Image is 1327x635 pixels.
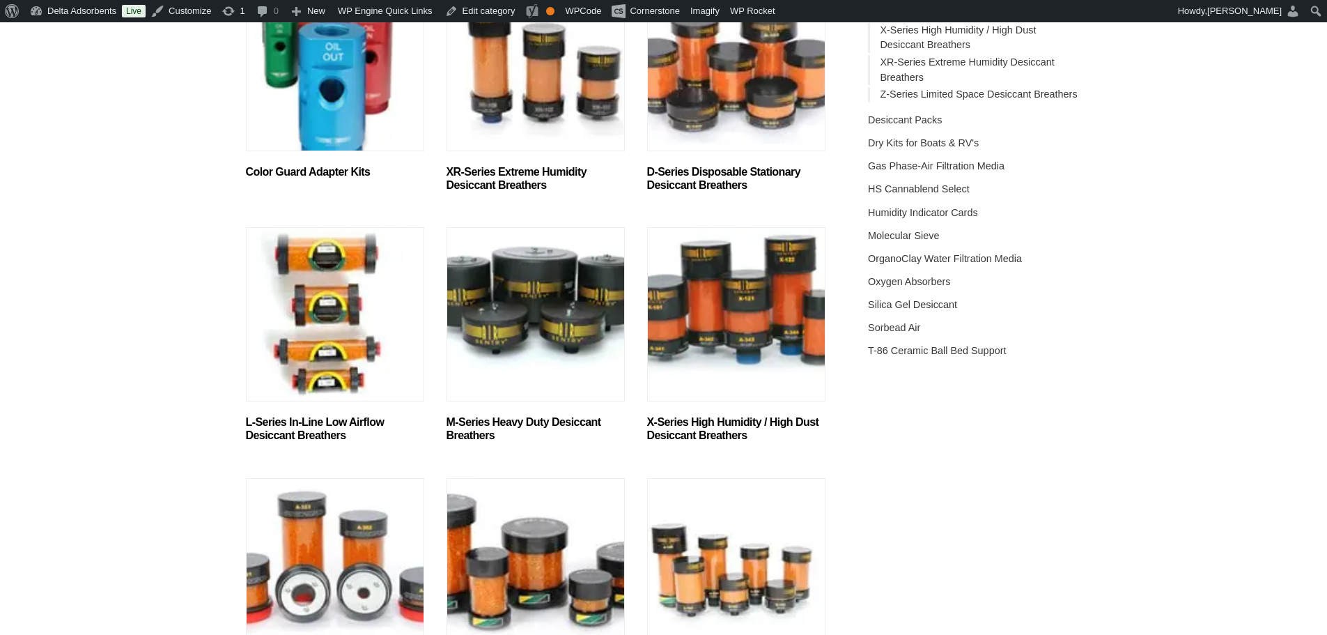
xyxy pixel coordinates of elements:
[546,7,554,15] div: OK
[868,345,1006,356] a: T-86 Ceramic Ball Bed Support
[868,160,1004,171] a: Gas Phase-Air Filtration Media
[647,227,825,442] a: Visit product category X-Series High Humidity / High Dust Desiccant Breathers
[246,227,424,401] img: L-Series In-Line Low Airflow Desiccant Breathers
[868,207,978,218] a: Humidity Indicator Cards
[868,114,942,125] a: Desiccant Packs
[880,89,1077,100] a: Z-Series Limited Space Desiccant Breathers
[868,322,920,333] a: Sorbead Air
[868,183,970,194] a: HS Cannablend Select
[447,227,625,442] a: Visit product category M-Series Heavy Duty Desiccant Breathers
[647,165,825,192] h2: D-Series Disposable Stationary Desiccant Breathers
[447,227,625,401] img: M-Series Heavy Duty Desiccant Breathers
[647,227,825,401] img: X-Series High Humidity / High Dust Desiccant Breathers
[246,415,424,442] h2: L-Series In-Line Low Airflow Desiccant Breathers
[868,137,979,148] a: Dry Kits for Boats & RV's
[868,299,957,310] a: Silica Gel Desiccant
[880,56,1054,83] a: XR-Series Extreme Humidity Desiccant Breathers
[246,227,424,442] a: Visit product category L-Series In-Line Low Airflow Desiccant Breathers
[447,165,625,192] h2: XR-Series Extreme Humidity Desiccant Breathers
[246,165,424,178] h2: Color Guard Adapter Kits
[447,415,625,442] h2: M-Series Heavy Duty Desiccant Breathers
[1207,6,1282,16] span: [PERSON_NAME]
[868,276,950,287] a: Oxygen Absorbers
[122,5,146,17] a: Live
[868,253,1022,264] a: OrganoClay Water Filtration Media
[880,24,1036,51] a: X-Series High Humidity / High Dust Desiccant Breathers
[868,230,939,241] a: Molecular Sieve
[647,415,825,442] h2: X-Series High Humidity / High Dust Desiccant Breathers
